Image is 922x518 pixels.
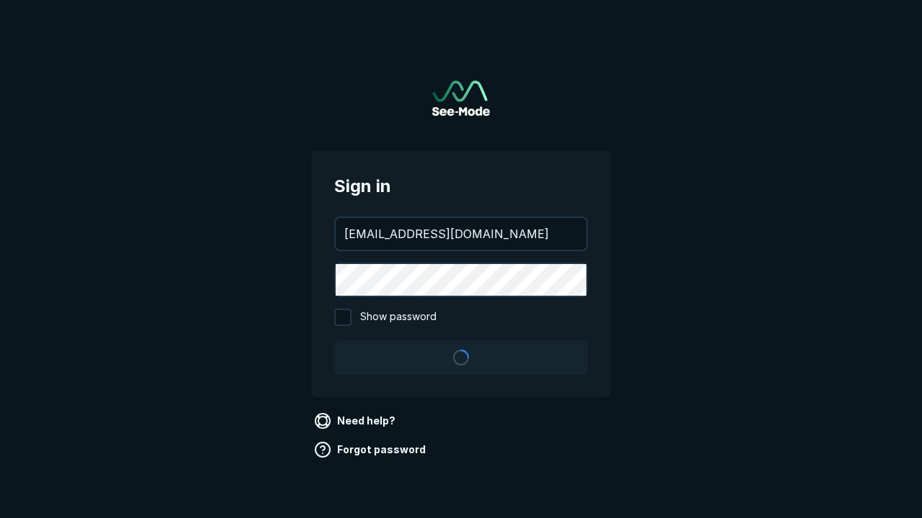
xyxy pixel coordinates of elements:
a: Go to sign in [432,81,490,116]
span: Sign in [334,173,588,199]
span: Show password [360,309,437,326]
a: Forgot password [311,438,431,461]
a: Need help? [311,409,401,432]
img: See-Mode Logo [432,81,490,116]
input: your@email.com [336,218,586,250]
